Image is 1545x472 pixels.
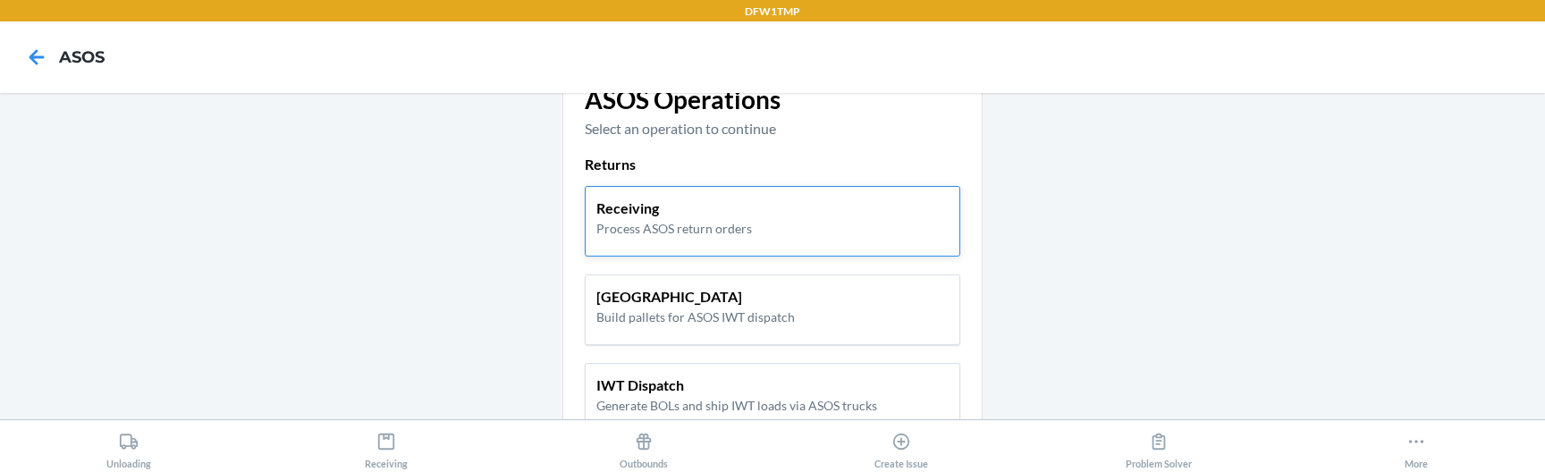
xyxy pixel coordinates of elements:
div: More [1405,425,1428,469]
button: More [1287,420,1545,469]
h4: ASOS [59,46,105,69]
p: Generate BOLs and ship IWT loads via ASOS trucks [596,396,877,415]
p: IWT Dispatch [596,375,877,396]
p: Returns [585,154,960,175]
p: Select an operation to continue [585,118,960,139]
div: Create Issue [874,425,928,469]
p: Receiving [596,198,752,219]
div: Receiving [365,425,408,469]
button: Create Issue [772,420,1030,469]
p: DFW1TMP [745,4,800,20]
button: Outbounds [515,420,772,469]
div: Outbounds [620,425,668,469]
div: Problem Solver [1126,425,1192,469]
p: [GEOGRAPHIC_DATA] [596,286,795,308]
button: Problem Solver [1030,420,1287,469]
p: ASOS Operations [585,80,960,118]
div: Unloading [106,425,151,469]
p: Build pallets for ASOS IWT dispatch [596,308,795,326]
p: Process ASOS return orders [596,219,752,238]
button: Receiving [257,420,515,469]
